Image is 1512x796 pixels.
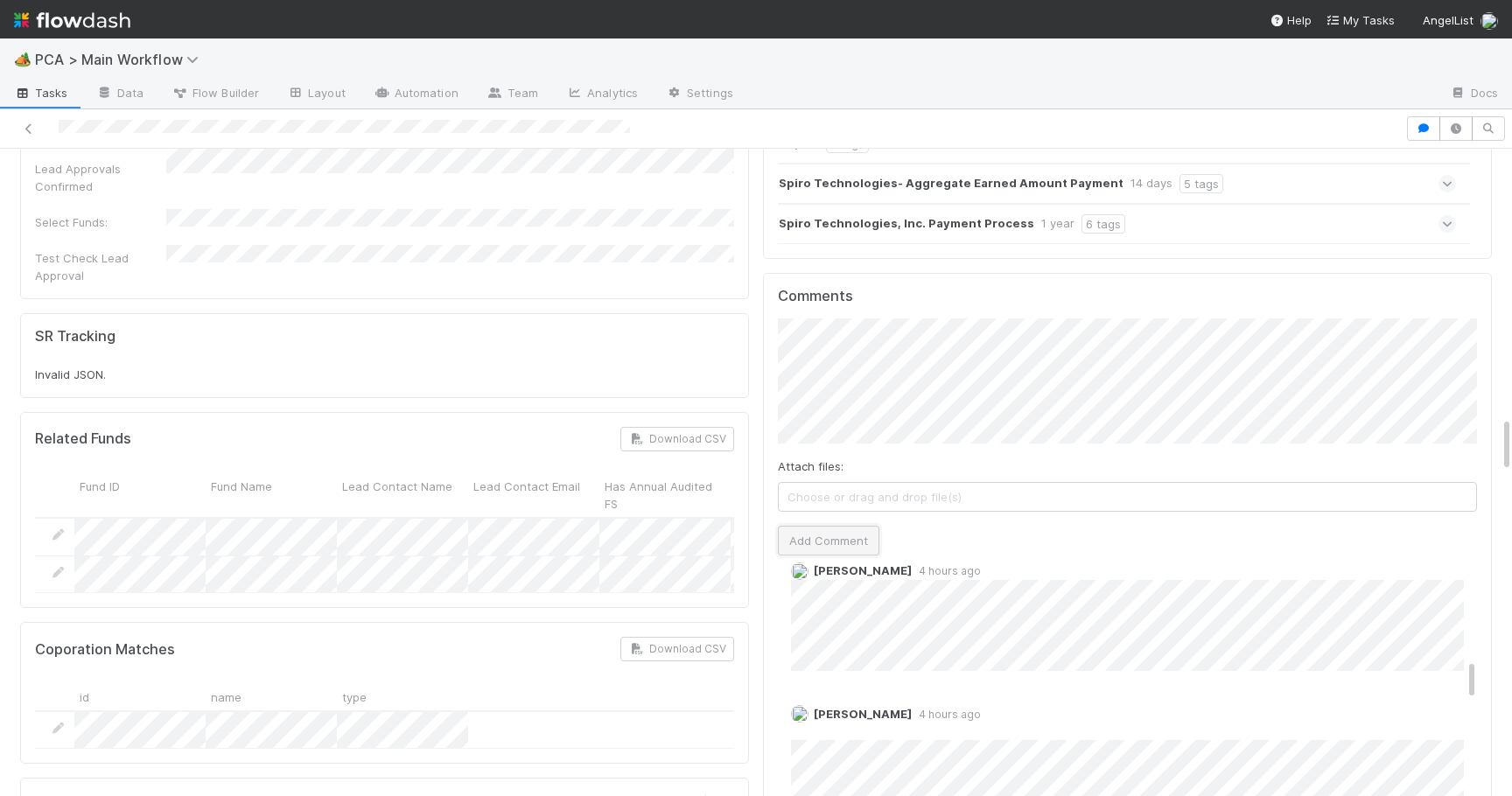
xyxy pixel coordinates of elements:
[337,682,468,709] div: type
[778,288,1477,305] h5: Comments
[778,526,879,555] button: Add Comment
[472,80,552,108] a: Team
[1423,13,1473,27] span: AngelList
[814,563,912,577] span: [PERSON_NAME]
[35,51,207,68] span: PCA > Main Workflow
[35,430,131,448] h5: Related Funds
[74,682,206,709] div: id
[1326,13,1395,27] span: My Tasks
[157,80,273,108] a: Flow Builder
[35,213,166,231] div: Select Funds:
[1270,11,1312,29] div: Help
[1326,11,1395,29] a: My Tasks
[82,80,157,108] a: Data
[206,682,337,709] div: name
[1130,174,1172,193] div: 14 days
[1041,214,1074,234] div: 1 year
[779,174,1123,193] strong: Spiro Technologies- Aggregate Earned Amount Payment
[35,328,115,346] h5: SR Tracking
[468,472,599,517] div: Lead Contact Email
[14,84,68,101] span: Tasks
[206,472,337,517] div: Fund Name
[552,80,652,108] a: Analytics
[791,562,808,580] img: avatar_2bce2475-05ee-46d3-9413-d3901f5fa03f.png
[14,5,130,35] img: logo-inverted-e16ddd16eac7371096b0.svg
[912,708,981,721] span: 4 hours ago
[912,564,981,577] span: 4 hours ago
[620,637,734,661] button: Download CSV
[778,457,843,475] label: Attach files:
[1179,174,1223,193] div: 5 tags
[74,472,206,517] div: Fund ID
[337,472,468,517] div: Lead Contact Name
[791,705,808,723] img: avatar_ba0ef937-97b0-4cb1-a734-c46f876909ef.png
[779,483,1476,511] span: Choose or drag and drop file(s)
[1081,214,1125,234] div: 6 tags
[35,160,166,195] div: Lead Approvals Confirmed
[620,427,734,451] button: Download CSV
[779,214,1034,234] strong: Spiro Technologies, Inc. Payment Process
[1480,12,1498,30] img: avatar_ba0ef937-97b0-4cb1-a734-c46f876909ef.png
[652,80,747,108] a: Settings
[814,707,912,721] span: [PERSON_NAME]
[14,52,31,66] span: 🏕️
[599,472,731,517] div: Has Annual Audited FS
[273,80,360,108] a: Layout
[360,80,472,108] a: Automation
[731,472,862,517] div: Has Annual Unaudited FS
[35,249,166,284] div: Test Check Lead Approval
[171,84,259,101] span: Flow Builder
[35,366,734,383] div: Invalid JSON.
[1436,80,1512,108] a: Docs
[35,641,175,659] h5: Coporation Matches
